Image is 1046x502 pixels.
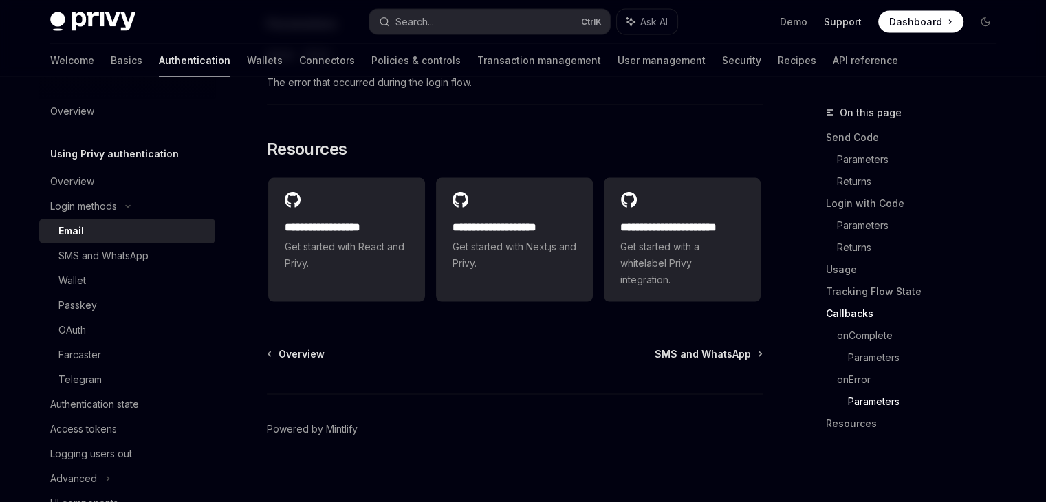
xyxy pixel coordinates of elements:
a: Logging users out [39,441,215,466]
a: Send Code [826,127,1007,149]
div: OAuth [58,322,86,338]
a: Authentication [159,44,230,77]
span: Ask AI [640,15,668,29]
a: Security [722,44,761,77]
a: Parameters [837,215,1007,237]
a: Email [39,219,215,243]
a: Tracking Flow State [826,281,1007,303]
div: Login methods [50,198,117,215]
div: Passkey [58,297,97,314]
a: Support [824,15,862,29]
a: API reference [833,44,898,77]
a: Wallet [39,268,215,293]
a: onError [837,369,1007,391]
span: Overview [279,347,325,361]
a: Usage [826,259,1007,281]
div: Logging users out [50,446,132,462]
span: Dashboard [889,15,942,29]
div: SMS and WhatsApp [58,248,149,264]
a: SMS and WhatsApp [655,347,761,361]
span: Get started with a whitelabel Privy integration. [620,239,744,288]
div: Advanced [50,470,97,487]
a: Dashboard [878,11,963,33]
a: Parameters [848,347,1007,369]
a: SMS and WhatsApp [39,243,215,268]
span: Get started with Next.js and Privy. [453,239,576,272]
a: Connectors [299,44,355,77]
div: Search... [395,14,434,30]
div: Access tokens [50,421,117,437]
button: Toggle dark mode [974,11,996,33]
a: Overview [39,169,215,194]
img: dark logo [50,12,135,32]
a: Basics [111,44,142,77]
a: Callbacks [826,303,1007,325]
span: SMS and WhatsApp [655,347,751,361]
a: User management [618,44,706,77]
a: Policies & controls [371,44,461,77]
a: Access tokens [39,417,215,441]
button: Ask AI [617,10,677,34]
a: Wallets [247,44,283,77]
a: Welcome [50,44,94,77]
a: Login with Code [826,193,1007,215]
a: Returns [837,171,1007,193]
div: Overview [50,103,94,120]
a: Passkey [39,293,215,318]
a: Demo [780,15,807,29]
a: onComplete [837,325,1007,347]
span: The error that occurred during the login flow. [267,74,763,91]
a: OAuth [39,318,215,342]
a: Recipes [778,44,816,77]
span: Resources [267,138,347,160]
a: Telegram [39,367,215,392]
div: Wallet [58,272,86,289]
a: Resources [826,413,1007,435]
div: Email [58,223,84,239]
div: Farcaster [58,347,101,363]
div: Telegram [58,371,102,388]
button: Search...CtrlK [369,10,610,34]
span: On this page [840,105,902,121]
a: Returns [837,237,1007,259]
a: Authentication state [39,392,215,417]
a: Transaction management [477,44,601,77]
h5: Using Privy authentication [50,146,179,162]
a: Powered by Mintlify [267,422,358,436]
a: Parameters [848,391,1007,413]
div: Authentication state [50,396,139,413]
a: Farcaster [39,342,215,367]
div: Overview [50,173,94,190]
span: Ctrl K [581,17,602,28]
a: Parameters [837,149,1007,171]
a: Overview [39,99,215,124]
a: Overview [268,347,325,361]
span: Get started with React and Privy. [285,239,408,272]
